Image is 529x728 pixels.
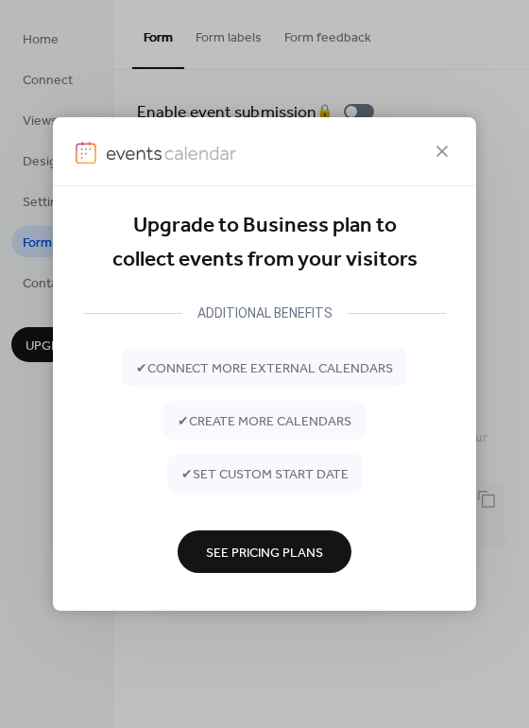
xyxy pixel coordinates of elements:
span: See Pricing Plans [206,543,323,563]
button: See Pricing Plans [178,530,351,573]
img: logo-type [106,142,236,165]
span: ✔ create more calendars [178,411,351,431]
div: Upgrade to Business plan to collect events from your visitors [83,209,446,278]
span: ✔ connect more external calendars [136,358,393,378]
div: ADDITIONAL BENEFITS [182,302,348,324]
span: ✔ set custom start date [181,464,349,484]
img: logo-icon [76,142,96,165]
